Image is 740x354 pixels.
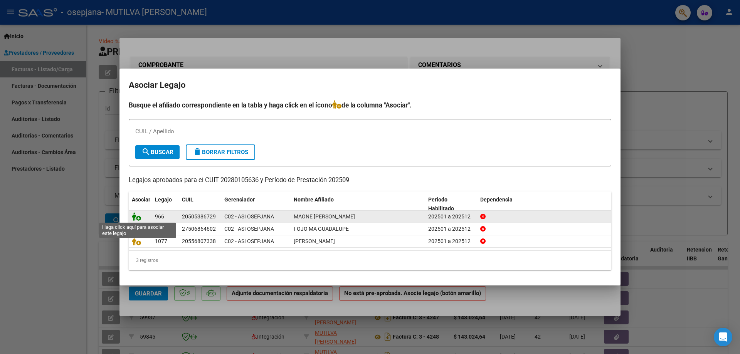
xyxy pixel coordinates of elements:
[425,191,477,217] datatable-header-cell: Periodo Habilitado
[480,196,513,203] span: Dependencia
[129,78,611,92] h2: Asociar Legajo
[428,237,474,246] div: 202501 a 202512
[129,176,611,185] p: Legajos aprobados para el CUIT 20280105636 y Período de Prestación 202509
[155,238,167,244] span: 1077
[182,225,216,233] div: 27506864602
[155,226,167,232] span: 1033
[224,213,274,220] span: C02 - ASI OSEPJANA
[141,147,151,156] mat-icon: search
[179,191,221,217] datatable-header-cell: CUIL
[428,212,474,221] div: 202501 a 202512
[294,196,334,203] span: Nombre Afiliado
[129,251,611,270] div: 3 registros
[193,147,202,156] mat-icon: delete
[291,191,425,217] datatable-header-cell: Nombre Afiliado
[182,212,216,221] div: 20505386729
[155,213,164,220] span: 966
[294,238,335,244] span: LAVENA AXEL DANIEL
[135,145,180,159] button: Buscar
[224,238,274,244] span: C02 - ASI OSEPJANA
[714,328,732,346] div: Open Intercom Messenger
[428,196,454,211] span: Periodo Habilitado
[294,213,355,220] span: MAONE ENZO MARTIN
[129,100,611,110] h4: Busque el afiliado correspondiente en la tabla y haga click en el ícono de la columna "Asociar".
[193,149,248,156] span: Borrar Filtros
[224,226,274,232] span: C02 - ASI OSEPJANA
[182,196,193,203] span: CUIL
[155,196,172,203] span: Legajo
[294,226,349,232] span: FOJO M­A GUADALUPE
[477,191,612,217] datatable-header-cell: Dependencia
[129,191,152,217] datatable-header-cell: Asociar
[152,191,179,217] datatable-header-cell: Legajo
[132,196,150,203] span: Asociar
[186,144,255,160] button: Borrar Filtros
[224,196,255,203] span: Gerenciador
[141,149,173,156] span: Buscar
[428,225,474,233] div: 202501 a 202512
[221,191,291,217] datatable-header-cell: Gerenciador
[182,237,216,246] div: 20556807338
